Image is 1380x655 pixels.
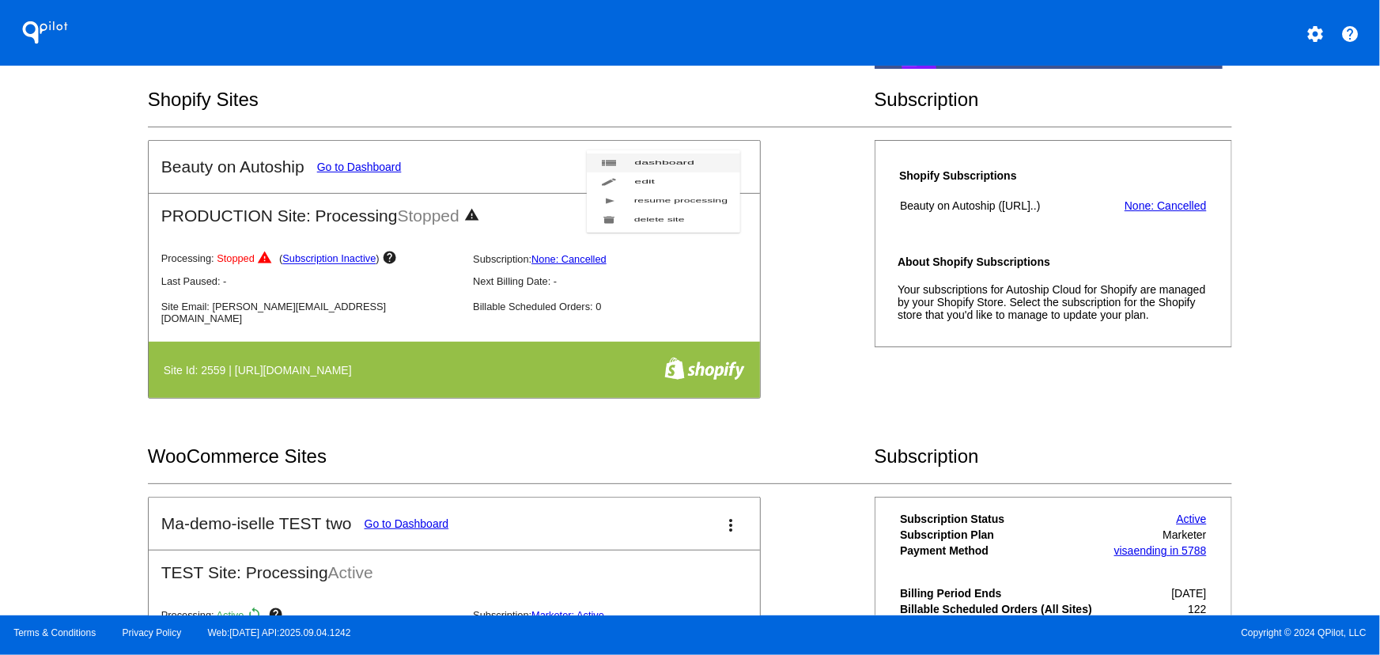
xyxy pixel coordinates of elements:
[634,179,655,186] span: edit
[599,158,618,168] mat-icon: view_list
[599,216,618,225] mat-icon: delete
[634,217,685,223] span: delete site
[599,197,618,206] mat-icon: play_arrow
[634,198,728,204] span: resume processing
[599,177,618,187] mat-icon: edit
[634,160,694,167] span: dashboard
